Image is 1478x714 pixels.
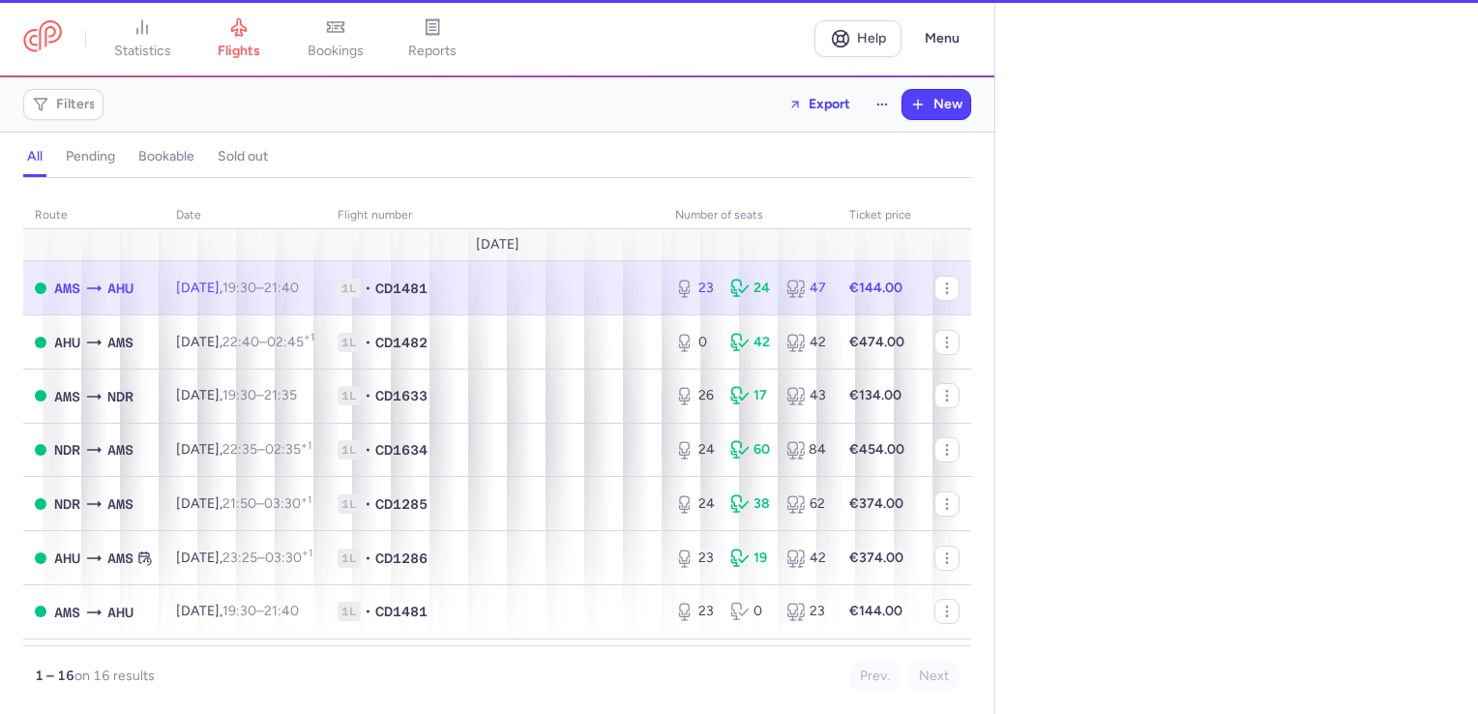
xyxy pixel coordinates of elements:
[23,201,164,230] th: route
[786,440,826,460] div: 84
[375,549,428,568] span: CD1286
[375,440,428,460] span: CD1634
[107,386,133,407] span: NDR
[54,278,80,299] span: AMS
[365,440,371,460] span: •
[730,440,770,460] div: 60
[54,386,80,407] span: AMS
[849,495,903,512] strong: €374.00
[222,550,312,566] span: –
[74,668,155,684] span: on 16 results
[138,148,194,165] h4: bookable
[675,602,715,621] div: 23
[107,439,133,461] span: AMS
[218,43,260,60] span: flights
[264,603,299,619] time: 21:40
[365,386,371,405] span: •
[222,495,311,512] span: –
[54,548,80,569] span: AHU
[675,386,715,405] div: 26
[176,441,311,458] span: [DATE],
[56,97,96,112] span: Filters
[301,439,311,452] sup: +1
[222,495,256,512] time: 21:50
[786,602,826,621] div: 23
[267,334,314,350] time: 02:45
[54,493,80,515] span: NDR
[107,548,133,569] span: AMS
[730,494,770,514] div: 38
[338,440,361,460] span: 1L
[849,441,904,458] strong: €454.00
[114,43,171,60] span: statistics
[308,43,364,60] span: bookings
[675,279,715,298] div: 23
[365,549,371,568] span: •
[375,333,428,352] span: CD1482
[287,17,384,60] a: bookings
[35,668,74,684] strong: 1 – 16
[107,278,133,299] span: AHU
[27,148,43,165] h4: all
[786,494,826,514] div: 62
[222,334,314,350] span: –
[365,602,371,621] span: •
[664,201,838,230] th: number of seats
[264,495,311,512] time: 03:30
[222,441,311,458] span: –
[164,201,326,230] th: date
[902,90,970,119] button: New
[107,602,133,623] span: AHU
[264,280,299,296] time: 21:40
[375,386,428,405] span: CD1633
[66,148,115,165] h4: pending
[218,148,268,165] h4: sold out
[24,90,103,119] button: Filters
[849,280,902,296] strong: €144.00
[222,387,297,403] span: –
[301,493,311,506] sup: +1
[338,494,361,514] span: 1L
[913,20,971,57] button: Menu
[176,280,299,296] span: [DATE],
[375,279,428,298] span: CD1481
[675,440,715,460] div: 24
[222,387,256,403] time: 19:30
[408,43,457,60] span: reports
[265,550,312,566] time: 03:30
[222,280,299,296] span: –
[786,549,826,568] div: 42
[384,17,481,60] a: reports
[304,331,314,343] sup: +1
[265,441,311,458] time: 02:35
[849,603,902,619] strong: €144.00
[54,602,80,623] span: AMS
[326,201,664,230] th: Flight number
[786,279,826,298] div: 47
[476,237,519,253] span: [DATE]
[730,279,770,298] div: 24
[338,386,361,405] span: 1L
[222,441,257,458] time: 22:35
[176,334,314,350] span: [DATE],
[786,386,826,405] div: 43
[107,493,133,515] span: AMS
[222,603,299,619] span: –
[264,387,297,403] time: 21:35
[302,547,312,559] sup: +1
[730,333,770,352] div: 42
[838,201,923,230] th: Ticket price
[730,549,770,568] div: 19
[365,494,371,514] span: •
[338,333,361,352] span: 1L
[222,334,259,350] time: 22:40
[375,494,428,514] span: CD1285
[338,602,361,621] span: 1L
[338,549,361,568] span: 1L
[191,17,287,60] a: flights
[786,333,826,352] div: 42
[809,97,850,111] span: Export
[222,603,256,619] time: 19:30
[338,279,361,298] span: 1L
[107,332,133,353] span: AMS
